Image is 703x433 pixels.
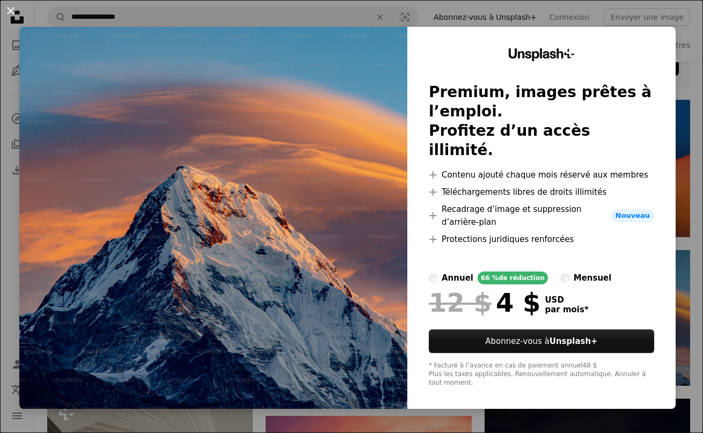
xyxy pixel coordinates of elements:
[442,271,473,284] div: annuel
[478,271,548,284] div: 66 % de réduction
[429,289,492,317] span: 12 $
[429,233,654,246] li: Protections juridiques renforcées
[429,168,654,181] li: Contenu ajouté chaque mois réservé aux membres
[429,274,437,282] input: annuel66 %de réduction
[550,336,598,346] strong: Unsplash+
[561,274,569,282] input: mensuel
[545,295,588,305] span: USD
[545,305,588,314] span: par mois *
[429,289,540,317] div: 4 $
[611,209,654,222] span: Nouveau
[429,203,654,229] li: Recadrage d’image et suppression d’arrière-plan
[429,362,654,387] div: * Facturé à l’avance en cas de paiement annuel 48 $ Plus les taxes applicables. Renouvellement au...
[429,83,654,160] h2: Premium, images prêtes à l’emploi. Profitez d’un accès illimité.
[429,186,654,199] li: Téléchargements libres de droits illimités
[429,329,654,353] button: Abonnez-vous àUnsplash+
[574,271,612,284] div: mensuel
